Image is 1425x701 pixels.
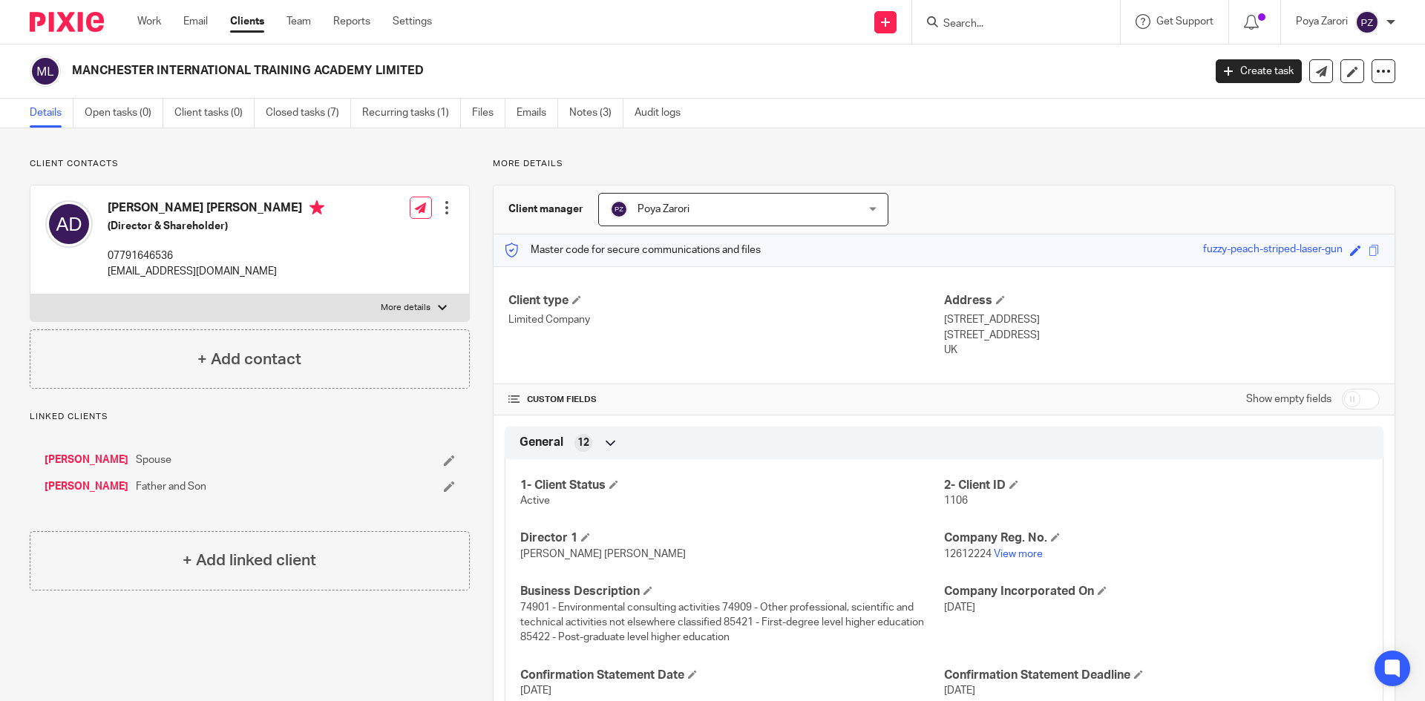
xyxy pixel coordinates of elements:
p: [STREET_ADDRESS] [944,328,1380,343]
a: Closed tasks (7) [266,99,351,128]
a: [PERSON_NAME] [45,452,128,467]
p: Linked clients [30,411,470,423]
p: Client contacts [30,158,470,170]
a: Team [286,14,311,29]
h4: Company Incorporated On [944,584,1368,599]
p: UK [944,343,1380,358]
h4: Company Reg. No. [944,530,1368,546]
span: Father and Son [136,479,206,494]
span: 12 [577,435,589,450]
a: Open tasks (0) [85,99,163,128]
p: More details [381,302,430,314]
span: Get Support [1156,16,1213,27]
h4: Director 1 [520,530,944,546]
span: 12612224 [944,549,992,559]
p: More details [493,158,1395,170]
img: Pixie [30,12,104,32]
h2: MANCHESTER INTERNATIONAL TRAINING ACADEMY LIMITED [72,63,969,79]
span: [DATE] [944,602,975,613]
h4: 1- Client Status [520,478,944,493]
a: Email [183,14,208,29]
span: 1106 [944,496,968,506]
span: [PERSON_NAME] [PERSON_NAME] [520,549,686,559]
h4: CUSTOM FIELDS [508,394,944,406]
h4: Confirmation Statement Deadline [944,668,1368,683]
p: Limited Company [508,312,944,327]
p: [STREET_ADDRESS] [944,312,1380,327]
a: Recurring tasks (1) [362,99,461,128]
img: svg%3E [1355,10,1379,34]
a: View more [994,549,1043,559]
h4: [PERSON_NAME] [PERSON_NAME] [108,200,324,219]
a: Audit logs [635,99,692,128]
span: Active [520,496,550,506]
a: Clients [230,14,264,29]
span: Spouse [136,452,171,467]
div: fuzzy-peach-striped-laser-gun [1203,242,1343,259]
a: Emails [517,99,558,128]
p: Poya Zarori [1296,14,1348,29]
a: Details [30,99,73,128]
a: Files [472,99,505,128]
input: Search [942,18,1075,31]
a: Settings [393,14,432,29]
a: Create task [1216,59,1302,83]
a: Client tasks (0) [174,99,255,128]
h5: (Director & Shareholder) [108,219,324,234]
h3: Client manager [508,202,583,217]
h4: Address [944,293,1380,309]
span: [DATE] [520,685,551,696]
span: General [520,435,563,450]
label: Show empty fields [1246,392,1331,407]
p: Master code for secure communications and files [505,243,761,257]
h4: + Add linked client [183,549,316,572]
p: 07791646536 [108,249,324,263]
h4: 2- Client ID [944,478,1368,493]
span: [DATE] [944,685,975,696]
i: Primary [309,200,324,215]
a: Notes (3) [569,99,623,128]
h4: Business Description [520,584,944,599]
span: Poya Zarori [638,204,689,214]
img: svg%3E [45,200,93,248]
img: svg%3E [610,200,628,218]
h4: + Add contact [197,348,301,371]
a: [PERSON_NAME] [45,479,128,494]
span: 74901 - Environmental consulting activities 74909 - Other professional, scientific and technical ... [520,602,924,643]
img: svg%3E [30,56,61,87]
p: [EMAIL_ADDRESS][DOMAIN_NAME] [108,264,324,279]
h4: Confirmation Statement Date [520,668,944,683]
h4: Client type [508,293,944,309]
a: Work [137,14,161,29]
a: Reports [333,14,370,29]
